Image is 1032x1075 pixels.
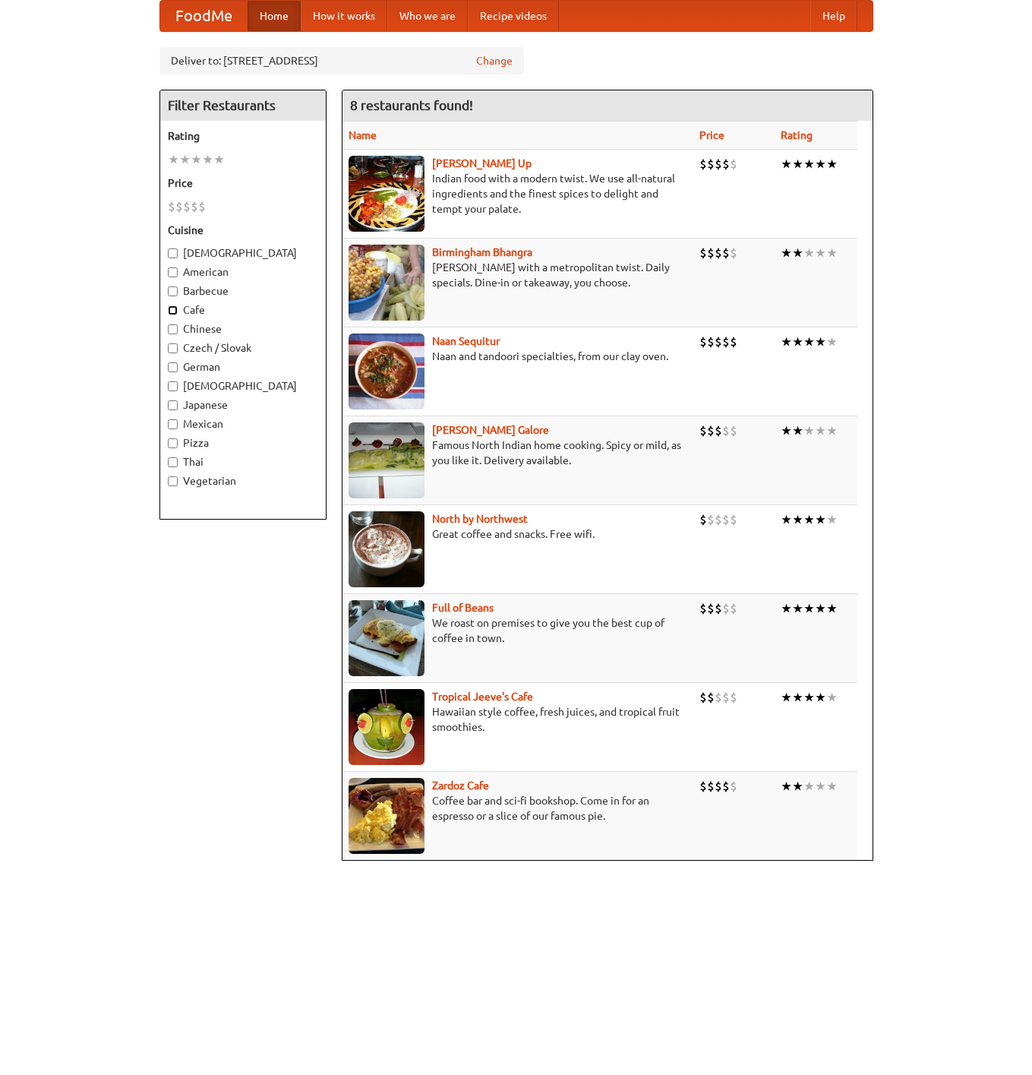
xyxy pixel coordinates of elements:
li: ★ [781,334,792,350]
img: naansequitur.jpg [349,334,424,409]
li: ★ [803,422,815,439]
p: [PERSON_NAME] with a metropolitan twist. Daily specials. Dine-in or takeaway, you choose. [349,260,688,290]
b: [PERSON_NAME] Galore [432,424,549,436]
label: Chinese [168,321,318,337]
a: Rating [781,129,813,141]
li: ★ [792,689,803,706]
li: ★ [803,334,815,350]
li: ★ [781,511,792,528]
a: FoodMe [160,1,248,31]
li: $ [707,334,715,350]
li: ★ [826,511,838,528]
li: $ [699,689,707,706]
a: [PERSON_NAME] Up [432,157,532,169]
li: $ [730,156,737,172]
li: ★ [803,245,815,261]
li: $ [722,245,730,261]
li: ★ [815,511,826,528]
li: ★ [815,334,826,350]
img: bhangra.jpg [349,245,424,321]
li: $ [191,198,198,215]
li: ★ [826,156,838,172]
p: Great coffee and snacks. Free wifi. [349,526,688,542]
li: $ [707,778,715,795]
h4: Filter Restaurants [160,90,326,121]
li: $ [715,422,722,439]
li: ★ [781,156,792,172]
img: currygalore.jpg [349,422,424,498]
li: $ [722,600,730,617]
img: zardoz.jpg [349,778,424,854]
li: $ [699,245,707,261]
li: ★ [815,600,826,617]
li: $ [722,156,730,172]
a: Help [810,1,857,31]
a: Zardoz Cafe [432,779,489,792]
li: $ [699,600,707,617]
a: Name [349,129,377,141]
li: ★ [826,689,838,706]
label: German [168,359,318,375]
li: $ [730,778,737,795]
li: ★ [803,600,815,617]
li: $ [730,511,737,528]
a: Full of Beans [432,602,494,614]
li: ★ [781,778,792,795]
b: North by Northwest [432,513,528,525]
li: $ [730,600,737,617]
li: $ [707,511,715,528]
li: ★ [792,156,803,172]
li: $ [715,245,722,261]
li: $ [715,778,722,795]
li: $ [730,689,737,706]
li: ★ [213,151,225,168]
li: ★ [815,245,826,261]
li: ★ [792,511,803,528]
img: north.jpg [349,511,424,587]
li: ★ [803,778,815,795]
label: [DEMOGRAPHIC_DATA] [168,245,318,261]
input: Mexican [168,419,178,429]
input: American [168,267,178,277]
input: Czech / Slovak [168,343,178,353]
li: $ [699,156,707,172]
img: jeeves.jpg [349,689,424,765]
p: Hawaiian style coffee, fresh juices, and tropical fruit smoothies. [349,704,688,735]
input: [DEMOGRAPHIC_DATA] [168,381,178,391]
li: ★ [815,422,826,439]
input: Cafe [168,305,178,315]
input: [DEMOGRAPHIC_DATA] [168,248,178,258]
input: Barbecue [168,286,178,296]
li: ★ [826,334,838,350]
li: ★ [826,422,838,439]
li: $ [715,600,722,617]
li: $ [715,689,722,706]
label: Barbecue [168,283,318,299]
p: Coffee bar and sci-fi bookshop. Come in for an espresso or a slice of our famous pie. [349,793,688,824]
a: Naan Sequitur [432,335,500,347]
li: $ [707,156,715,172]
li: ★ [191,151,202,168]
li: ★ [826,778,838,795]
li: ★ [815,156,826,172]
li: $ [699,778,707,795]
li: $ [730,334,737,350]
a: Tropical Jeeve's Cafe [432,691,533,703]
a: Birmingham Bhangra [432,246,532,258]
li: $ [730,245,737,261]
input: Vegetarian [168,476,178,486]
li: ★ [781,600,792,617]
li: ★ [792,422,803,439]
li: ★ [803,156,815,172]
li: ★ [202,151,213,168]
input: Japanese [168,400,178,410]
li: ★ [792,245,803,261]
li: $ [707,245,715,261]
li: ★ [815,689,826,706]
div: Deliver to: [STREET_ADDRESS] [159,47,524,74]
li: ★ [792,778,803,795]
